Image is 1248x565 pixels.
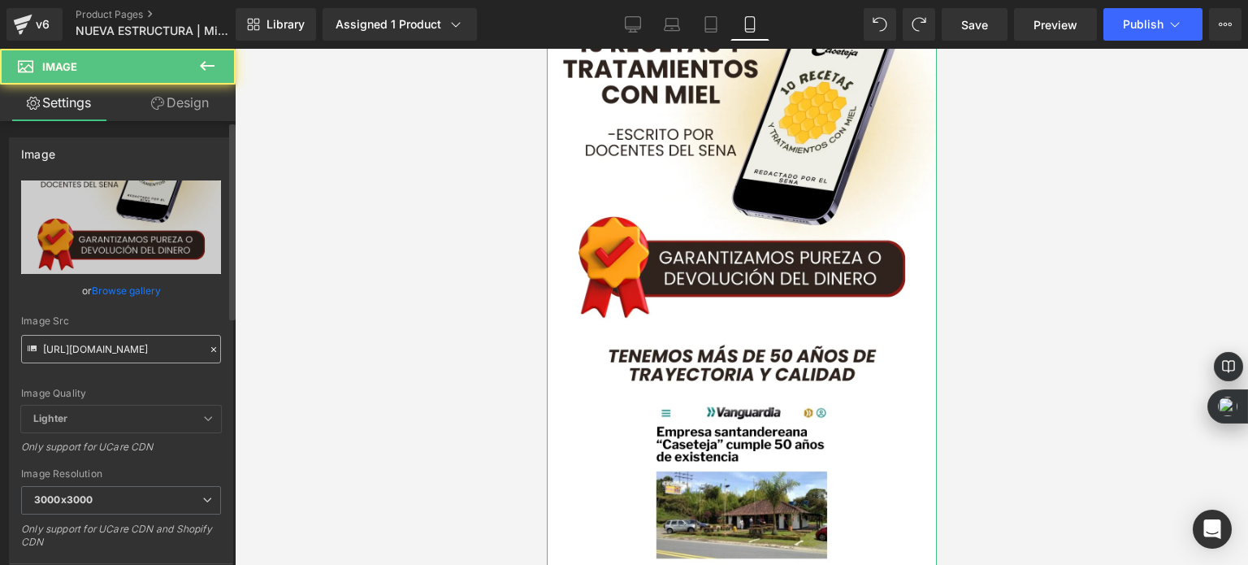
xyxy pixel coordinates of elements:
a: Preview [1014,8,1097,41]
a: Laptop [652,8,691,41]
b: 3000x3000 [34,493,93,506]
div: Image Quality [21,388,221,399]
div: Open Intercom Messenger [1193,510,1232,549]
input: Link [21,335,221,363]
span: Preview [1033,16,1077,33]
a: Browse gallery [92,276,161,305]
a: Design [121,85,239,121]
span: Publish [1123,18,1163,31]
button: More [1209,8,1241,41]
span: Library [266,17,305,32]
div: Only support for UCare CDN [21,441,221,464]
span: Image [42,60,77,73]
div: Image Src [21,315,221,327]
a: Product Pages [76,8,262,21]
div: Image [21,138,55,161]
div: Only support for UCare CDN and Shopify CDN [21,523,221,559]
b: Lighter [33,412,67,424]
a: Tablet [691,8,730,41]
button: Publish [1103,8,1202,41]
span: NUEVA ESTRUCTURA | Miel pura nacional + velas [76,24,232,37]
a: Mobile [730,8,769,41]
a: Desktop [613,8,652,41]
button: Undo [864,8,896,41]
span: Save [961,16,988,33]
div: Assigned 1 Product [336,16,464,33]
a: New Library [236,8,316,41]
div: or [21,282,221,299]
button: Redo [903,8,935,41]
div: Image Resolution [21,468,221,480]
div: v6 [32,14,53,35]
a: v6 [6,8,63,41]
